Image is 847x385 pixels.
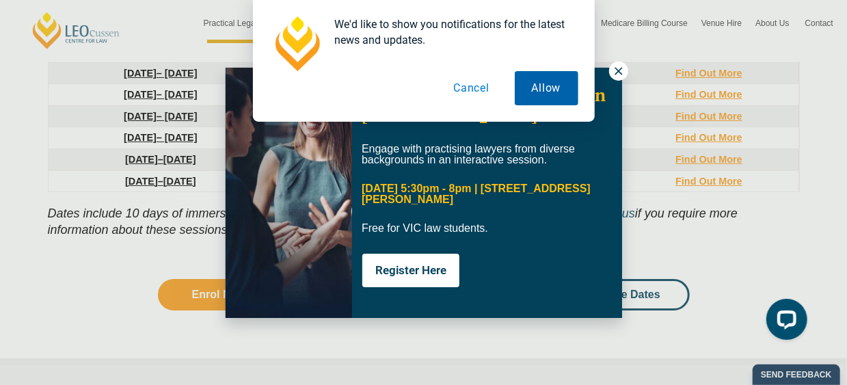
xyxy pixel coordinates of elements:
button: Register Here [362,254,459,287]
img: Soph-popup.JPG [226,68,353,318]
button: Cancel [436,71,507,105]
span: [DATE] 5:30pm - 8pm | [STREET_ADDRESS][PERSON_NAME] [362,183,591,205]
div: We'd like to show you notifications for the latest news and updates. [324,16,578,48]
span: Engage with practising lawyers from diverse backgrounds in an interactive session. [362,143,575,165]
iframe: LiveChat chat widget [755,293,813,351]
button: Allow [515,71,578,105]
img: notification icon [269,16,324,71]
span: Free for VIC law students. [362,222,488,234]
